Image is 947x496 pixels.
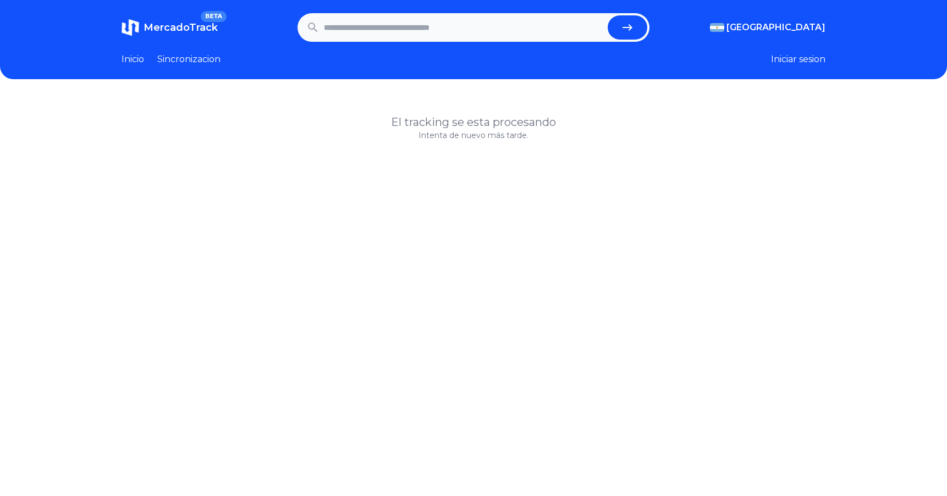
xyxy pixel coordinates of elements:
[771,53,825,66] button: Iniciar sesion
[201,11,227,22] span: BETA
[710,23,724,32] img: Argentina
[122,114,825,130] h1: El tracking se esta procesando
[710,21,825,34] button: [GEOGRAPHIC_DATA]
[144,21,218,34] span: MercadoTrack
[122,19,218,36] a: MercadoTrackBETA
[122,130,825,141] p: Intenta de nuevo más tarde.
[157,53,221,66] a: Sincronizacion
[726,21,825,34] span: [GEOGRAPHIC_DATA]
[122,19,139,36] img: MercadoTrack
[122,53,144,66] a: Inicio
